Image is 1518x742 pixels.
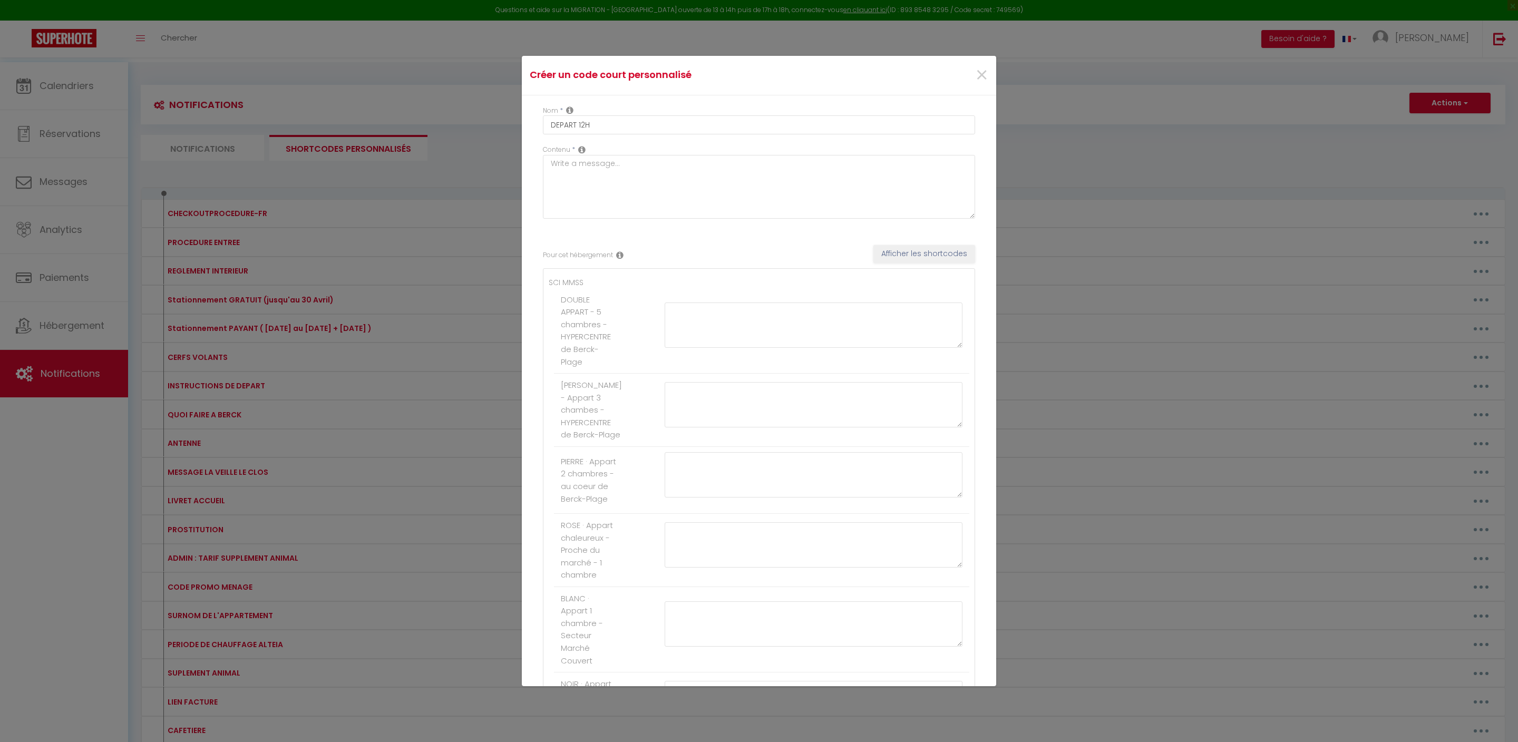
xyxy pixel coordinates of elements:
input: Custom code name [543,115,975,134]
span: × [975,60,988,91]
label: BLANC · Appart 1 chambre - Secteur Marché Couvert [561,592,616,667]
label: NOIR · Appart confort - 1 chambre - Proche du Marché [561,678,616,740]
i: Rental [616,251,624,259]
i: Replacable content [578,145,586,154]
button: Open LiveChat chat widget [8,4,40,36]
label: Pour cet hébergement [543,250,613,260]
label: [PERSON_NAME] - Appart 3 chambes - HYPERCENTRE de Berck-Plage [561,379,622,441]
button: Close [975,64,988,87]
label: Nom [543,106,558,116]
label: PIERRE · Appart 2 chambres - au coeur de Berck-Plage [561,455,616,505]
h4: Créer un code court personnalisé [530,67,831,82]
label: SCI MMSS [549,277,583,288]
button: Afficher les shortcodes [873,245,975,263]
label: Contenu [543,145,570,155]
i: Custom short code name [566,106,573,114]
label: DOUBLE APPART - 5 chambres - HYPERCENTRE de Berck-Plage [561,294,616,368]
label: ROSE · Appart chaleureux - Proche du marché - 1 chambre [561,519,616,581]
